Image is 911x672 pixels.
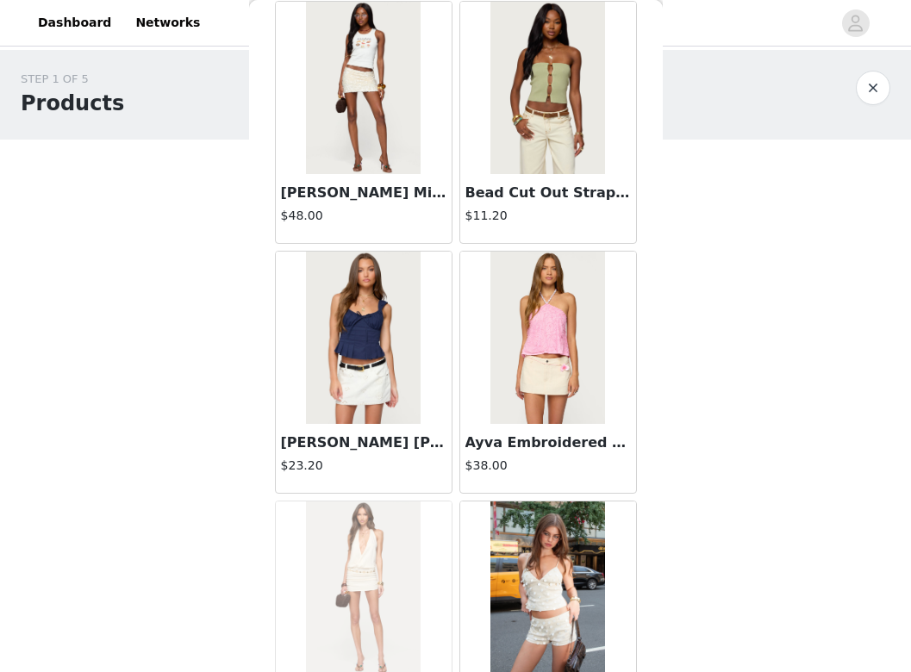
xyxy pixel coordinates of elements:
[281,183,446,203] h3: [PERSON_NAME] Mini Skort
[465,432,631,453] h3: Ayva Embroidered Floral Bead Halter Top
[21,88,124,119] h1: Products
[306,2,421,174] img: Evelina Sequin Mini Skort
[847,9,864,37] div: avatar
[465,457,631,475] h4: $38.00
[281,207,446,225] h4: $48.00
[281,432,446,453] h3: [PERSON_NAME] [PERSON_NAME] Top
[490,252,605,424] img: Ayva Embroidered Floral Bead Halter Top
[465,183,631,203] h3: Bead Cut Out Strapless Knit Top
[490,2,605,174] img: Bead Cut Out Strapless Knit Top
[125,3,210,42] a: Networks
[28,3,122,42] a: Dashboard
[281,457,446,475] h4: $23.20
[306,252,421,424] img: Tammie Pleated Poplin Top
[465,207,631,225] h4: $11.20
[21,71,124,88] div: STEP 1 OF 5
